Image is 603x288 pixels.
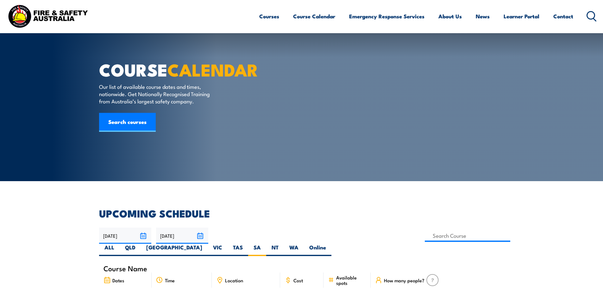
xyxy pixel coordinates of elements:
[438,8,462,25] a: About Us
[259,8,279,25] a: Courses
[293,8,335,25] a: Course Calendar
[165,278,175,283] span: Time
[248,244,266,256] label: SA
[553,8,573,25] a: Contact
[99,244,120,256] label: ALL
[99,62,255,77] h1: COURSE
[156,228,208,244] input: To date
[141,244,208,256] label: [GEOGRAPHIC_DATA]
[504,8,539,25] a: Learner Portal
[425,230,511,242] input: Search Course
[208,244,228,256] label: VIC
[284,244,304,256] label: WA
[293,278,303,283] span: Cost
[336,275,366,285] span: Available spots
[120,244,141,256] label: QLD
[349,8,424,25] a: Emergency Response Services
[99,113,156,132] a: Search courses
[104,266,147,271] span: Course Name
[476,8,490,25] a: News
[266,244,284,256] label: NT
[112,278,124,283] span: Dates
[167,56,258,82] strong: CALENDAR
[225,278,243,283] span: Location
[228,244,248,256] label: TAS
[384,278,424,283] span: How many people?
[99,209,504,218] h2: UPCOMING SCHEDULE
[99,83,215,105] p: Our list of available course dates and times, nationwide. Get Nationally Recognised Training from...
[99,228,151,244] input: From date
[304,244,331,256] label: Online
